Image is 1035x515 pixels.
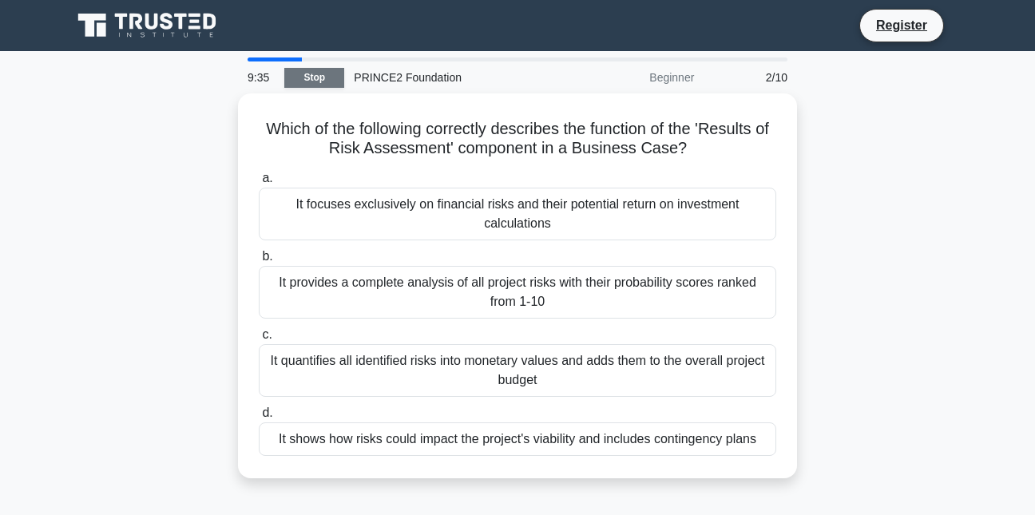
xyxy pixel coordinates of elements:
[262,406,272,419] span: d.
[259,266,776,319] div: It provides a complete analysis of all project risks with their probability scores ranked from 1-10
[259,188,776,240] div: It focuses exclusively on financial risks and their potential return on investment calculations
[259,344,776,397] div: It quantifies all identified risks into monetary values and adds them to the overall project budget
[284,68,344,88] a: Stop
[257,119,778,159] h5: Which of the following correctly describes the function of the 'Results of Risk Assessment' compo...
[262,327,272,341] span: c.
[259,422,776,456] div: It shows how risks could impact the project's viability and includes contingency plans
[564,61,704,93] div: Beginner
[238,61,284,93] div: 9:35
[866,15,937,35] a: Register
[262,171,272,184] span: a.
[344,61,564,93] div: PRINCE2 Foundation
[262,249,272,263] span: b.
[704,61,797,93] div: 2/10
